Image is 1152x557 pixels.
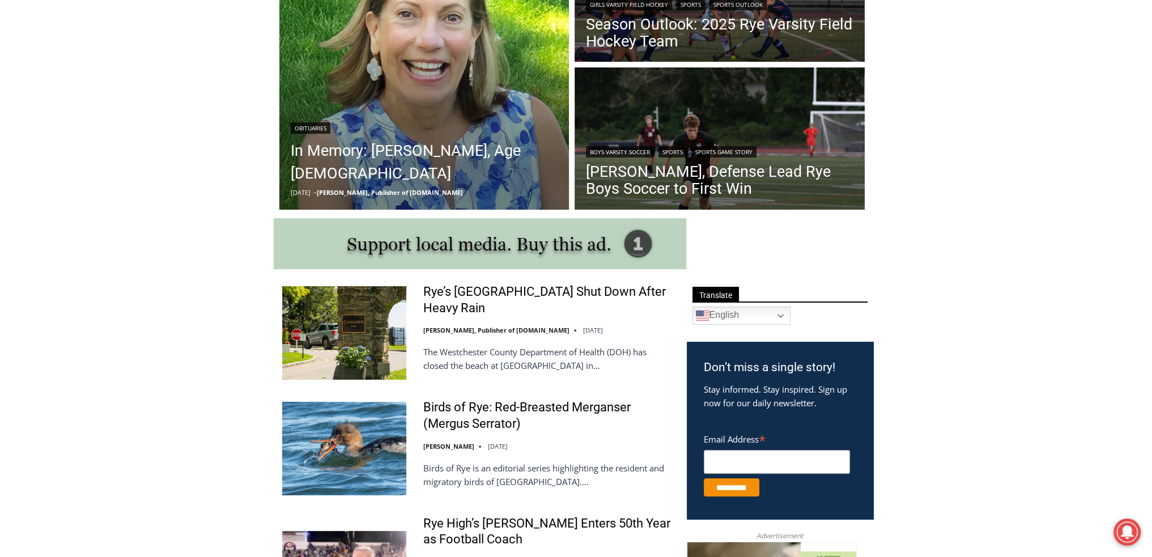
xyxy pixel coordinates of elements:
[575,67,865,212] img: (PHOTO: Rye Boys Soccer's Lex Cox (#23) dribbling againt Tappan Zee on Thursday, September 4. Cre...
[696,309,709,322] img: en
[291,139,558,185] a: In Memory: [PERSON_NAME], Age [DEMOGRAPHIC_DATA]
[291,188,311,197] time: [DATE]
[423,399,672,432] a: Birds of Rye: Red-Breasted Merganser (Mergus Serrator)
[423,345,672,372] p: The Westchester County Department of Health (DOH) has closed the beach at [GEOGRAPHIC_DATA] in…
[274,218,686,269] img: support local media, buy this ad
[3,117,111,160] span: Open Tues. - Sun. [PHONE_NUMBER]
[291,122,330,134] a: Obituaries
[423,461,672,488] p: Birds of Rye is an editorial series highlighting the resident and migratory birds of [GEOGRAPHIC_...
[586,144,853,158] div: | |
[575,67,865,212] a: Read More Cox, Defense Lead Rye Boys Soccer to First Win
[692,307,790,325] a: English
[423,284,672,316] a: Rye’s [GEOGRAPHIC_DATA] Shut Down After Heavy Rain
[1,114,114,141] a: Open Tues. - Sun. [PHONE_NUMBER]
[586,16,853,50] a: Season Outlook: 2025 Rye Varsity Field Hockey Team
[117,71,167,135] div: "clearly one of the favorites in the [GEOGRAPHIC_DATA] neighborhood"
[704,359,856,377] h3: Don’t miss a single story!
[273,110,549,141] a: Intern @ [DOMAIN_NAME]
[658,146,687,158] a: Sports
[296,113,525,138] span: Intern @ [DOMAIN_NAME]
[317,188,463,197] a: [PERSON_NAME], Publisher of [DOMAIN_NAME]
[745,530,814,541] span: Advertisement
[286,1,535,110] div: "The first chef I interviewed talked about coming to [GEOGRAPHIC_DATA] from [GEOGRAPHIC_DATA] in ...
[488,442,508,450] time: [DATE]
[313,188,317,197] span: –
[691,146,756,158] a: Sports Game Story
[282,402,406,495] img: Birds of Rye: Red-Breasted Merganser (Mergus Serrator)
[692,287,739,302] span: Translate
[423,326,569,334] a: [PERSON_NAME], Publisher of [DOMAIN_NAME]
[423,442,474,450] a: [PERSON_NAME]
[583,326,603,334] time: [DATE]
[282,286,406,379] img: Rye’s Coveleigh Beach Shut Down After Heavy Rain
[704,428,850,448] label: Email Address
[423,516,672,548] a: Rye High’s [PERSON_NAME] Enters 50th Year as Football Coach
[586,146,654,158] a: Boys Varsity Soccer
[704,382,856,410] p: Stay informed. Stay inspired. Sign up now for our daily newsletter.
[586,163,853,197] a: [PERSON_NAME], Defense Lead Rye Boys Soccer to First Win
